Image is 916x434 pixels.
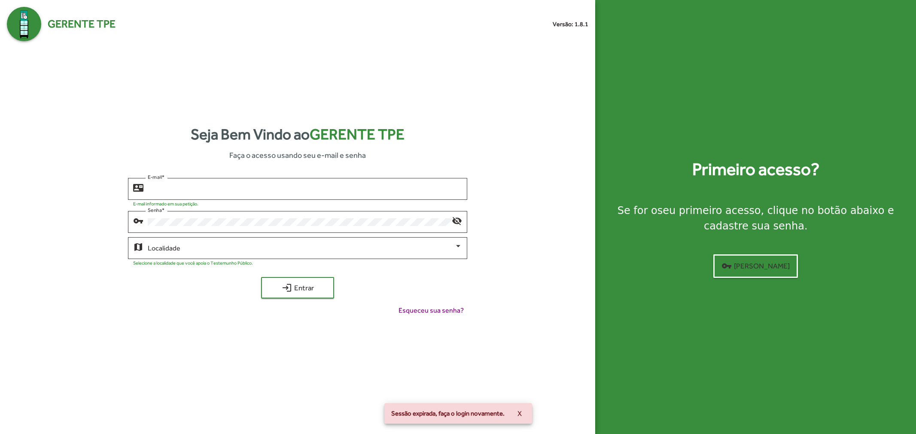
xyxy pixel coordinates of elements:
[517,406,522,421] span: X
[391,409,505,418] span: Sessão expirada, faça o login novamente.
[133,260,253,265] mat-hint: Selecione a localidade que você apoia o Testemunho Público.
[133,201,198,206] mat-hint: E-mail informado em sua petição.
[606,203,906,234] div: Se for o , clique no botão abaixo e cadastre sua senha.
[399,305,464,316] span: Esqueceu sua senha?
[7,7,41,41] img: Logo Gerente
[133,182,143,193] mat-icon: contact_mail
[721,258,790,274] span: [PERSON_NAME]
[310,126,405,143] span: Gerente TPE
[452,215,462,226] mat-icon: visibility_off
[191,123,405,146] strong: Seja Bem Vindo ao
[511,406,529,421] button: X
[713,254,798,278] button: [PERSON_NAME]
[48,16,116,32] span: Gerente TPE
[282,283,292,293] mat-icon: login
[133,215,143,226] mat-icon: vpn_key
[553,20,588,29] small: Versão: 1.8.1
[657,205,761,217] strong: seu primeiro acesso
[133,241,143,252] mat-icon: map
[269,280,326,295] span: Entrar
[229,149,366,161] span: Faça o acesso usando seu e-mail e senha
[692,157,819,182] strong: Primeiro acesso?
[261,277,334,298] button: Entrar
[721,261,732,271] mat-icon: vpn_key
